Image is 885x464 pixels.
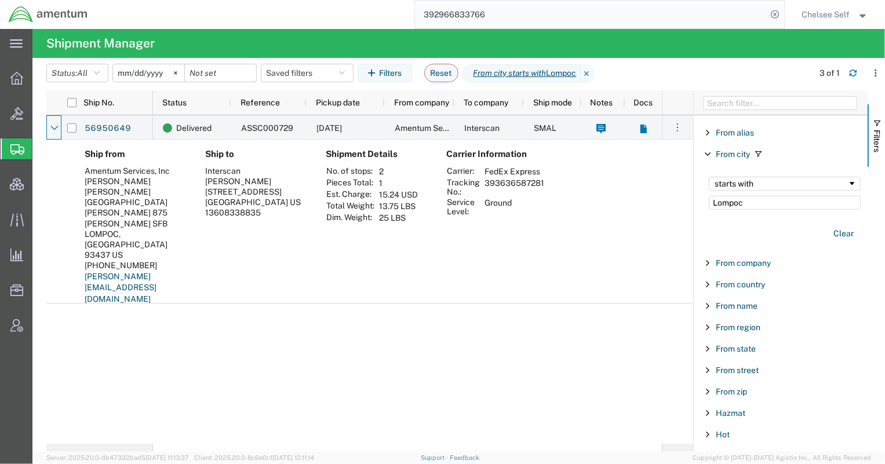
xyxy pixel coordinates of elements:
div: 13608338835 [205,207,307,218]
button: Reset [424,64,458,82]
div: Interscan [205,166,307,176]
td: 25 LBS [375,212,422,224]
th: Carrier: [446,166,480,177]
span: From zip [716,387,747,396]
th: No. of stops: [326,166,375,177]
span: Server: 2025.20.0-db47332bad5 [46,454,189,461]
span: Pickup date [316,98,360,107]
a: Support [421,454,450,461]
button: Saved filters [261,64,354,82]
div: Filter List 66 Filters [694,115,868,452]
span: From company [716,258,771,268]
th: Tracking No.: [446,177,480,197]
span: From region [716,323,760,332]
span: Filters [872,130,882,152]
span: From state [716,344,756,353]
a: Feedback [450,454,479,461]
h4: Ship to [205,149,307,159]
span: All [77,68,88,78]
span: Delivered [176,116,212,140]
td: 1 [375,177,422,189]
div: Amentum Services, Inc [85,166,187,176]
div: [PERSON_NAME] [205,176,307,187]
button: Chelsee Self [802,8,869,21]
td: FedEx Express [480,166,548,177]
th: Dim. Weight: [326,212,375,224]
span: International [716,451,763,461]
input: Filter Value [709,196,861,210]
span: From country [716,280,765,289]
span: [DATE] 11:13:37 [145,454,189,461]
div: [PERSON_NAME][GEOGRAPHIC_DATA][PERSON_NAME] 875 [85,187,187,218]
th: Pieces Total: [326,177,375,189]
div: [STREET_ADDRESS] [205,187,307,197]
span: Notes [590,98,613,107]
i: From city starts with [474,67,547,79]
span: Reference [241,98,280,107]
div: starts with [715,179,847,188]
td: 15.24 USD [375,189,422,200]
span: Hazmat [716,408,745,418]
input: Filter Columns Input [703,96,857,110]
th: Service Level: [446,197,480,217]
span: SMAL [534,123,556,133]
span: To company [464,98,508,107]
div: [PHONE_NUMBER] [85,260,187,271]
td: 393636587281 [480,177,548,197]
div: [GEOGRAPHIC_DATA] US [205,197,307,207]
button: Status:All [46,64,108,82]
div: 3 of 1 [820,67,840,79]
div: [PERSON_NAME] SFB [85,218,187,229]
span: Amentum Services, Inc [395,123,480,133]
span: Status [162,98,187,107]
span: From city starts with Lompoc [462,64,581,83]
td: Ground [480,197,548,217]
span: From city [716,149,750,159]
div: LOMPOC, [GEOGRAPHIC_DATA] 93437 US [85,229,187,261]
input: Not set [185,64,256,82]
span: Copyright © [DATE]-[DATE] Agistix Inc., All Rights Reserved [693,453,871,463]
a: [PERSON_NAME][EMAIL_ADDRESS][DOMAIN_NAME] [85,272,156,304]
h4: Ship from [85,149,187,159]
input: Search for shipment number, reference number [415,1,767,28]
span: [DATE] 12:11:14 [272,454,314,461]
h4: Carrier Information [446,149,539,159]
span: Client: 2025.20.0-8c6e0cf [194,454,314,461]
span: Chelsee Self [802,8,850,21]
h4: Shipment Details [326,149,428,159]
span: 09/29/2025 [316,123,342,133]
span: Ship No. [83,98,114,107]
h4: Shipment Manager [46,29,155,58]
span: Docs [634,98,653,107]
span: From company [394,98,449,107]
span: From alias [716,128,754,137]
span: From name [716,301,757,310]
td: 2 [375,166,422,177]
button: Clear [826,224,861,243]
input: Not set [113,64,184,82]
img: logo [8,6,88,23]
button: Filters [358,64,412,82]
span: Hot [716,430,730,439]
a: 56950649 [84,119,132,138]
span: From street [716,366,759,375]
div: [PERSON_NAME] [85,176,187,187]
div: Filtering operator [709,177,861,191]
span: ASSC000729 [241,123,293,133]
td: 13.75 LBS [375,200,422,212]
span: Interscan [464,123,500,133]
th: Est. Charge: [326,189,375,200]
th: Total Weight: [326,200,375,212]
span: Ship mode [533,98,572,107]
